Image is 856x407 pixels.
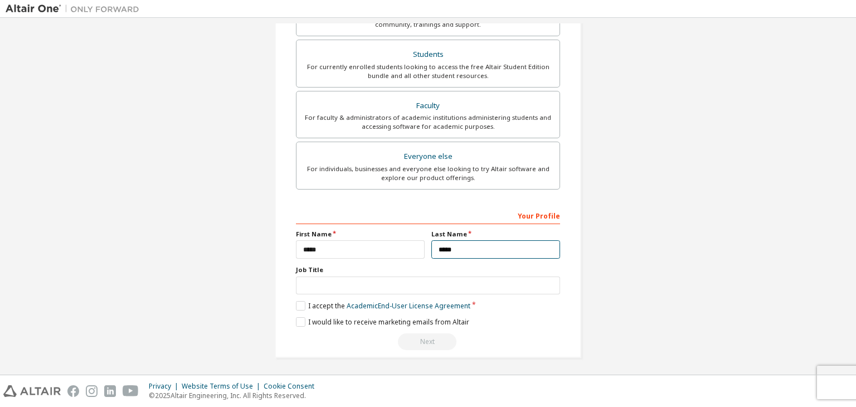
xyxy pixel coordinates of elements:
img: Altair One [6,3,145,14]
div: Your Profile [296,206,560,224]
div: For faculty & administrators of academic institutions administering students and accessing softwa... [303,113,553,131]
img: youtube.svg [123,385,139,397]
label: I accept the [296,301,470,311]
img: instagram.svg [86,385,98,397]
img: linkedin.svg [104,385,116,397]
div: Website Terms of Use [182,382,264,391]
p: © 2025 Altair Engineering, Inc. All Rights Reserved. [149,391,321,400]
div: Privacy [149,382,182,391]
label: I would like to receive marketing emails from Altair [296,317,469,327]
div: Students [303,47,553,62]
div: Read and acccept EULA to continue [296,333,560,350]
label: Last Name [431,230,560,239]
label: Job Title [296,265,560,274]
div: Faculty [303,98,553,114]
div: Cookie Consent [264,382,321,391]
img: facebook.svg [67,385,79,397]
div: For individuals, businesses and everyone else looking to try Altair software and explore our prod... [303,164,553,182]
img: altair_logo.svg [3,385,61,397]
div: For currently enrolled students looking to access the free Altair Student Edition bundle and all ... [303,62,553,80]
label: First Name [296,230,425,239]
a: Academic End-User License Agreement [347,301,470,311]
div: Everyone else [303,149,553,164]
